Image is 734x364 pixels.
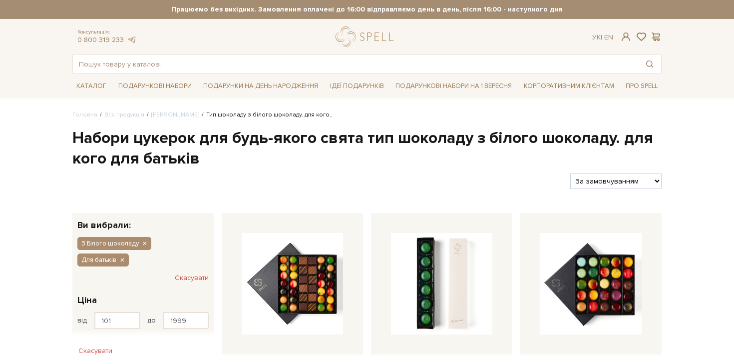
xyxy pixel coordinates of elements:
a: Подарунки на День народження [199,78,322,94]
button: Пошук товару у каталозі [638,55,661,73]
span: Ціна [77,293,97,307]
span: Консультація: [77,29,136,35]
a: Каталог [72,78,110,94]
li: Тип шоколаду з білого шоколаду. для кого.. [199,110,333,119]
span: З Білого шоколаду [81,239,139,248]
a: [PERSON_NAME] [151,111,199,118]
span: | [601,33,602,41]
strong: Працюємо без вихідних. Замовлення оплачені до 16:00 відправляємо день в день, після 16:00 - насту... [72,5,662,14]
button: З Білого шоколаду [77,237,151,250]
a: En [604,33,613,41]
a: telegram [126,35,136,44]
a: Подарункові набори [114,78,196,94]
a: Корпоративним клієнтам [520,77,618,94]
div: Ук [592,33,613,42]
a: 0 800 319 233 [77,35,124,44]
a: Вся продукція [104,111,144,118]
span: від [77,316,87,325]
a: logo [336,26,398,47]
div: Ви вибрали: [72,213,214,229]
a: Ідеї подарунків [326,78,388,94]
h1: Набори цукерок для будь-якого свята тип шоколаду з білого шоколаду. для кого для батьків [72,128,662,169]
a: Про Spell [622,78,662,94]
span: Для батьків [81,255,116,264]
span: до [147,316,156,325]
button: Скасувати [175,270,209,286]
input: Ціна [163,312,209,329]
input: Пошук товару у каталозі [73,55,638,73]
a: Подарункові набори на 1 Вересня [391,77,516,94]
a: Головна [72,111,97,118]
button: Для батьків [77,253,129,266]
button: Скасувати [72,343,118,359]
input: Ціна [94,312,140,329]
